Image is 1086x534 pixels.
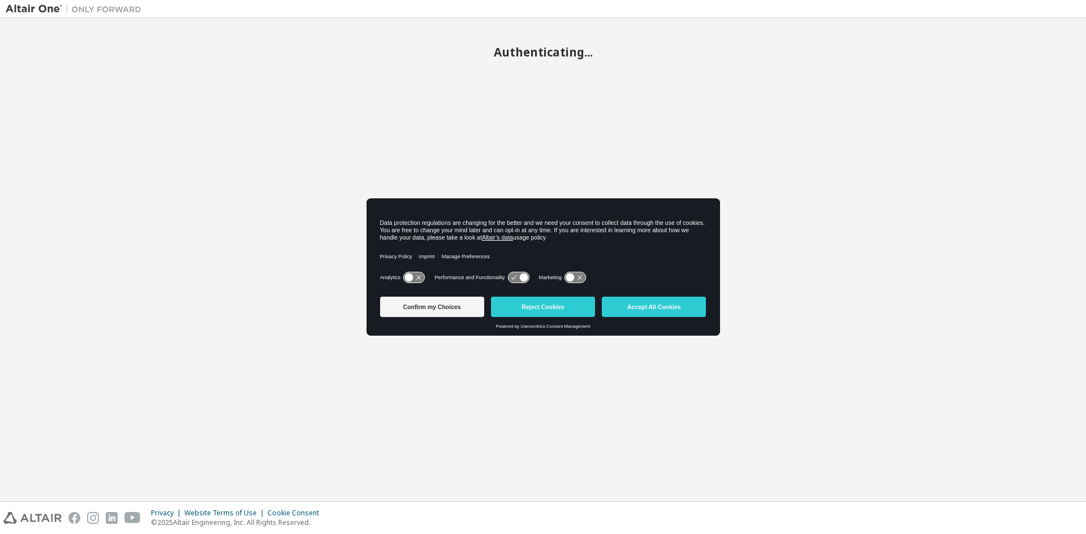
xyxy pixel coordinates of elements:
[3,512,62,524] img: altair_logo.svg
[106,512,118,524] img: linkedin.svg
[124,512,141,524] img: youtube.svg
[184,509,268,518] div: Website Terms of Use
[68,512,80,524] img: facebook.svg
[87,512,99,524] img: instagram.svg
[268,509,326,518] div: Cookie Consent
[6,3,147,15] img: Altair One
[151,509,184,518] div: Privacy
[151,518,326,527] p: © 2025 Altair Engineering, Inc. All Rights Reserved.
[6,45,1080,59] h2: Authenticating...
